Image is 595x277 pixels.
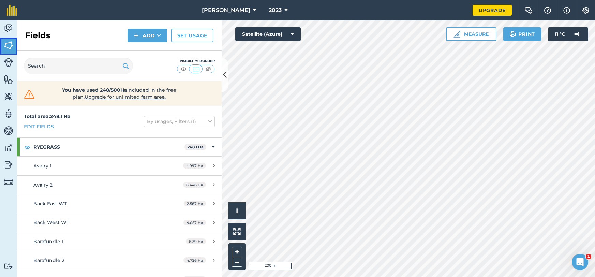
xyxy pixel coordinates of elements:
span: Back West WT [33,219,69,225]
span: Avairy 1 [33,163,51,169]
span: Back East WT [33,201,67,207]
img: svg+xml;base64,PHN2ZyB4bWxucz0iaHR0cDovL3d3dy53My5vcmcvMjAwMC9zdmciIHdpZHRoPSIxOSIgaGVpZ2h0PSIyNC... [509,30,516,38]
img: svg+xml;base64,PHN2ZyB4bWxucz0iaHR0cDovL3d3dy53My5vcmcvMjAwMC9zdmciIHdpZHRoPSIxOSIgaGVpZ2h0PSIyNC... [122,62,129,70]
span: 4.997 Ha [183,163,206,169]
img: svg+xml;base64,PHN2ZyB4bWxucz0iaHR0cDovL3d3dy53My5vcmcvMjAwMC9zdmciIHdpZHRoPSI1MCIgaGVpZ2h0PSI0MC... [192,65,200,72]
button: Print [503,27,541,41]
img: svg+xml;base64,PHN2ZyB4bWxucz0iaHR0cDovL3d3dy53My5vcmcvMjAwMC9zdmciIHdpZHRoPSI1MCIgaGVpZ2h0PSI0MC... [204,65,212,72]
button: 11 °C [548,27,588,41]
span: Barafundle 2 [33,257,64,263]
span: Avairy 2 [33,182,53,188]
iframe: Intercom live chat [572,254,588,270]
a: You have used 248/500Haincluded in the free plan.Upgrade for unlimited farm area. [23,87,216,100]
a: Avairy 26.446 Ha [17,176,222,194]
button: + [232,247,242,257]
a: Barafundle 24.726 Ha [17,251,222,269]
img: Two speech bubbles overlapping with the left bubble in the forefront [524,7,533,14]
span: 1 [586,254,591,259]
strong: 248.1 Ha [188,145,204,149]
button: i [228,202,246,219]
button: Measure [446,27,496,41]
img: svg+xml;base64,PD94bWwgdmVyc2lvbj0iMS4wIiBlbmNvZGluZz0idXRmLTgiPz4KPCEtLSBHZW5lcmF0b3I6IEFkb2JlIE... [4,177,13,187]
span: i [236,206,238,215]
img: svg+xml;base64,PHN2ZyB4bWxucz0iaHR0cDovL3d3dy53My5vcmcvMjAwMC9zdmciIHdpZHRoPSIxOCIgaGVpZ2h0PSIyNC... [24,143,30,151]
span: Barafundle 1 [33,238,63,245]
button: – [232,257,242,267]
img: svg+xml;base64,PD94bWwgdmVyc2lvbj0iMS4wIiBlbmNvZGluZz0idXRmLTgiPz4KPCEtLSBHZW5lcmF0b3I6IEFkb2JlIE... [4,263,13,269]
img: svg+xml;base64,PD94bWwgdmVyc2lvbj0iMS4wIiBlbmNvZGluZz0idXRmLTgiPz4KPCEtLSBHZW5lcmF0b3I6IEFkb2JlIE... [4,160,13,170]
span: Upgrade for unlimited farm area. [85,94,166,100]
img: svg+xml;base64,PHN2ZyB4bWxucz0iaHR0cDovL3d3dy53My5vcmcvMjAwMC9zdmciIHdpZHRoPSIxNCIgaGVpZ2h0PSIyNC... [134,31,138,40]
button: Add [128,29,167,42]
a: Set usage [171,29,213,42]
span: 2.587 Ha [184,201,206,206]
img: Ruler icon [453,31,460,38]
img: svg+xml;base64,PHN2ZyB4bWxucz0iaHR0cDovL3d3dy53My5vcmcvMjAwMC9zdmciIHdpZHRoPSIxNyIgaGVpZ2h0PSIxNy... [563,6,570,14]
img: svg+xml;base64,PD94bWwgdmVyc2lvbj0iMS4wIiBlbmNvZGluZz0idXRmLTgiPz4KPCEtLSBHZW5lcmF0b3I6IEFkb2JlIE... [4,58,13,67]
button: By usages, Filters (1) [144,116,215,127]
span: [PERSON_NAME] [202,6,250,14]
img: svg+xml;base64,PD94bWwgdmVyc2lvbj0iMS4wIiBlbmNvZGluZz0idXRmLTgiPz4KPCEtLSBHZW5lcmF0b3I6IEFkb2JlIE... [4,108,13,119]
a: Barafundle 16.39 Ha [17,232,222,251]
img: svg+xml;base64,PHN2ZyB4bWxucz0iaHR0cDovL3d3dy53My5vcmcvMjAwMC9zdmciIHdpZHRoPSI1NiIgaGVpZ2h0PSI2MC... [4,40,13,50]
a: Back West WT4.057 Ha [17,213,222,232]
span: 2023 [269,6,282,14]
a: Avairy 14.997 Ha [17,157,222,175]
div: Visibility: Border [177,58,215,64]
input: Search [24,58,133,74]
img: A question mark icon [544,7,552,14]
img: svg+xml;base64,PHN2ZyB4bWxucz0iaHR0cDovL3d3dy53My5vcmcvMjAwMC9zdmciIHdpZHRoPSI1NiIgaGVpZ2h0PSI2MC... [4,74,13,85]
span: included in the free plan . [47,87,192,100]
img: A cog icon [582,7,590,14]
img: svg+xml;base64,PD94bWwgdmVyc2lvbj0iMS4wIiBlbmNvZGluZz0idXRmLTgiPz4KPCEtLSBHZW5lcmF0b3I6IEFkb2JlIE... [570,27,584,41]
strong: RYEGRASS [33,138,184,156]
a: Upgrade [473,5,512,16]
button: Satellite (Azure) [235,27,301,41]
span: 6.446 Ha [183,182,206,188]
img: svg+xml;base64,PHN2ZyB4bWxucz0iaHR0cDovL3d3dy53My5vcmcvMjAwMC9zdmciIHdpZHRoPSI1MCIgaGVpZ2h0PSI0MC... [179,65,188,72]
a: Back East WT2.587 Ha [17,194,222,213]
span: 4.057 Ha [183,220,206,225]
span: 11 ° C [555,27,565,41]
a: Edit fields [24,123,54,130]
img: svg+xml;base64,PHN2ZyB4bWxucz0iaHR0cDovL3d3dy53My5vcmcvMjAwMC9zdmciIHdpZHRoPSI1NiIgaGVpZ2h0PSI2MC... [4,91,13,102]
img: svg+xml;base64,PD94bWwgdmVyc2lvbj0iMS4wIiBlbmNvZGluZz0idXRmLTgiPz4KPCEtLSBHZW5lcmF0b3I6IEFkb2JlIE... [4,126,13,136]
strong: Total area : 248.1 Ha [24,113,71,119]
strong: You have used 248/500Ha [62,87,128,93]
div: RYEGRASS248.1 Ha [17,138,222,156]
h2: Fields [25,30,50,41]
img: svg+xml;base64,PHN2ZyB4bWxucz0iaHR0cDovL3d3dy53My5vcmcvMjAwMC9zdmciIHdpZHRoPSIzMiIgaGVpZ2h0PSIzMC... [23,89,36,100]
img: Four arrows, one pointing top left, one top right, one bottom right and the last bottom left [233,228,241,235]
img: svg+xml;base64,PD94bWwgdmVyc2lvbj0iMS4wIiBlbmNvZGluZz0idXRmLTgiPz4KPCEtLSBHZW5lcmF0b3I6IEFkb2JlIE... [4,23,13,33]
span: 6.39 Ha [186,238,206,244]
img: svg+xml;base64,PD94bWwgdmVyc2lvbj0iMS4wIiBlbmNvZGluZz0idXRmLTgiPz4KPCEtLSBHZW5lcmF0b3I6IEFkb2JlIE... [4,143,13,153]
img: fieldmargin Logo [7,5,17,16]
span: 4.726 Ha [183,257,206,263]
